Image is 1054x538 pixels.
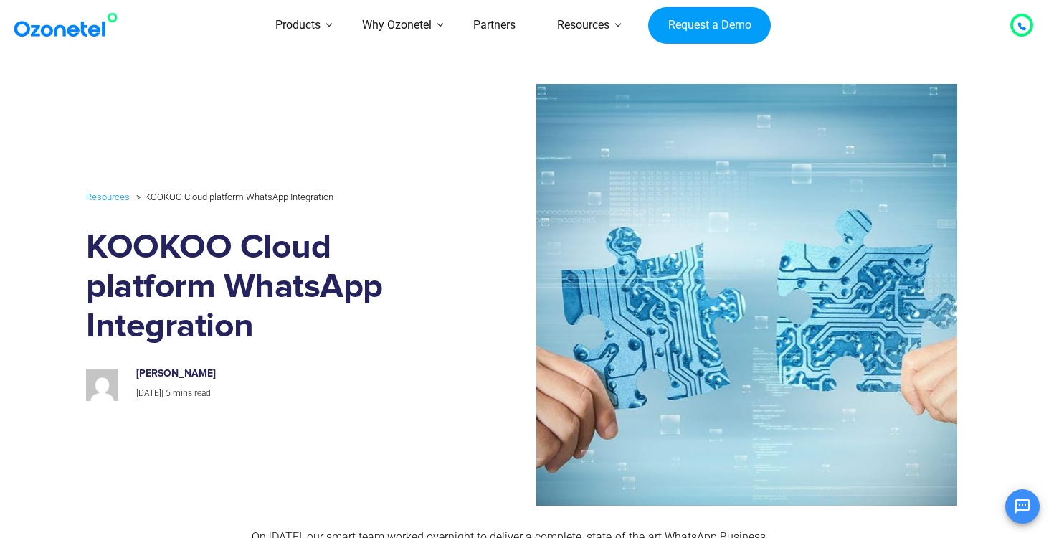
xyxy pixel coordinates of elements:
p: | [136,386,439,402]
a: Resources [86,189,130,205]
span: mins read [173,388,211,398]
span: [DATE] [136,388,161,398]
button: Open chat [1005,489,1040,524]
h1: KOOKOO Cloud platform WhatsApp Integration [86,228,454,346]
a: Request a Demo [648,7,771,44]
li: KOOKOO Cloud platform WhatsApp Integration [133,188,333,206]
span: 5 [166,388,171,398]
h6: [PERSON_NAME] [136,368,439,380]
img: 4b37bf29a85883ff6b7148a8970fe41aab027afb6e69c8ab3d6dde174307cbd0 [86,369,118,401]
